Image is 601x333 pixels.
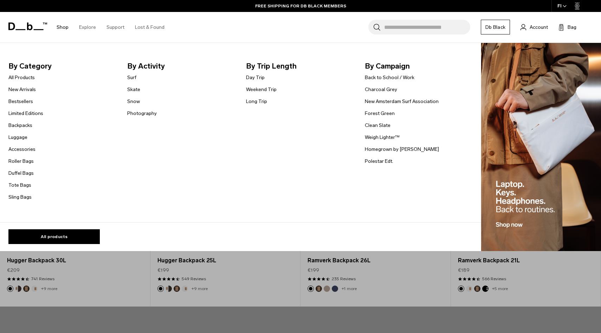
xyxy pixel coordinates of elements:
[8,86,36,93] a: New Arrivals
[127,110,157,117] a: Photography
[365,122,390,129] a: Clean Slate
[8,169,34,177] a: Duffel Bags
[365,110,395,117] a: Forest Green
[365,158,393,165] a: Polestar Edt.
[127,60,235,72] span: By Activity
[8,158,34,165] a: Roller Bags
[8,193,32,201] a: Sling Bags
[127,86,140,93] a: Skate
[57,15,69,40] a: Shop
[481,20,510,34] a: Db Black
[127,98,140,105] a: Snow
[255,3,346,9] a: FREE SHIPPING FOR DB BLACK MEMBERS
[8,229,100,244] a: All products
[365,146,439,153] a: Homegrown by [PERSON_NAME]
[135,15,164,40] a: Lost & Found
[481,43,601,251] img: Db
[8,122,32,129] a: Backpacks
[127,74,136,81] a: Surf
[8,110,43,117] a: Limited Editions
[365,134,400,141] a: Weigh Lighter™
[8,146,35,153] a: Accessories
[558,23,576,31] button: Bag
[521,23,548,31] a: Account
[8,98,33,105] a: Bestsellers
[365,74,414,81] a: Back to School / Work
[8,74,35,81] a: All Products
[365,60,472,72] span: By Campaign
[246,86,277,93] a: Weekend Trip
[568,24,576,31] span: Bag
[8,60,116,72] span: By Category
[246,98,267,105] a: Long Trip
[365,86,397,93] a: Charcoal Grey
[365,98,439,105] a: New Amsterdam Surf Association
[530,24,548,31] span: Account
[106,15,124,40] a: Support
[246,74,265,81] a: Day Trip
[8,134,27,141] a: Luggage
[79,15,96,40] a: Explore
[246,60,354,72] span: By Trip Length
[51,12,170,43] nav: Main Navigation
[8,181,31,189] a: Tote Bags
